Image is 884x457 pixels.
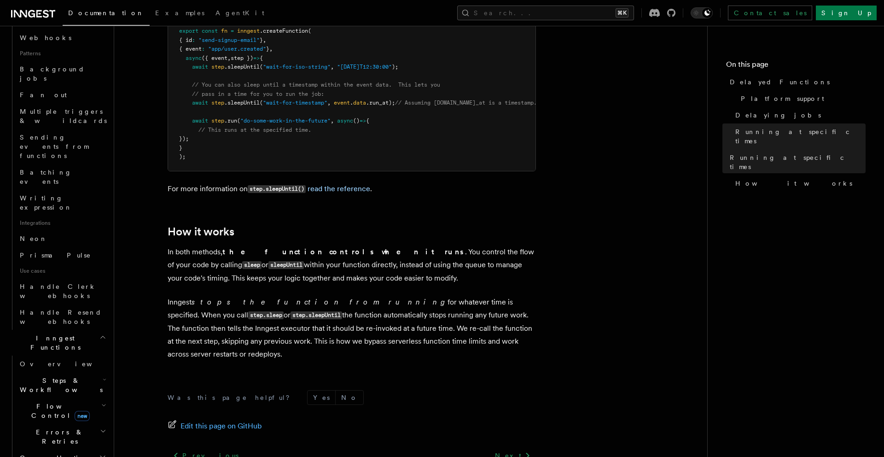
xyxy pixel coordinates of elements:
[179,46,202,52] span: { event
[457,6,634,20] button: Search...⌘K
[308,28,311,34] span: (
[726,74,866,90] a: Delayed Functions
[198,127,311,133] span: // This runs at the specified time.
[308,184,370,193] a: read the reference
[192,64,208,70] span: await
[16,103,108,129] a: Multiple triggers & wildcards
[331,64,334,70] span: ,
[260,37,263,43] span: }
[735,179,852,188] span: How it works
[20,134,88,159] span: Sending events from functions
[63,3,150,26] a: Documentation
[732,123,866,149] a: Running at specific times
[222,247,465,256] strong: the function controls when it runs
[192,91,324,97] span: // pass in a time for you to run the job:
[16,428,100,446] span: Errors & Retries
[16,129,108,164] a: Sending events from functions
[68,9,144,17] span: Documentation
[16,61,108,87] a: Background jobs
[16,216,108,230] span: Integrations
[150,3,210,25] a: Examples
[168,225,234,238] a: How it works
[20,169,72,185] span: Batching events
[7,334,99,352] span: Inngest Functions
[211,64,224,70] span: step
[179,153,186,160] span: );
[726,149,866,175] a: Running at specific times
[268,261,304,269] code: sleepUntil
[20,283,97,299] span: Handle Clerk webhooks
[215,9,264,17] span: AgentKit
[168,246,536,285] p: In both methods, . You control the flow of your code by calling or within your function directly,...
[198,37,260,43] span: "send-signup-email"
[221,28,227,34] span: fn
[337,117,353,124] span: async
[211,100,224,106] span: step
[20,91,67,99] span: Fan out
[231,55,253,61] span: step })
[366,100,395,106] span: .run_at);
[735,111,821,120] span: Delaying jobs
[16,402,101,420] span: Flow Control
[237,117,240,124] span: (
[202,46,205,52] span: :
[7,330,108,356] button: Inngest Functions
[263,64,331,70] span: "wait-for-iso-string"
[192,82,440,88] span: // You can also sleep until a timestamp within the event data. This lets you
[360,117,366,124] span: =>
[737,90,866,107] a: Platform support
[16,264,108,278] span: Use cases
[20,309,102,325] span: Handle Resend webhooks
[16,87,108,103] a: Fan out
[192,100,208,106] span: await
[168,296,536,361] p: Inngest for whatever time is specified. When you call or the function automatically stops running...
[350,100,353,106] span: .
[16,278,108,304] a: Handle Clerk webhooks
[260,28,308,34] span: .createFunction
[334,100,350,106] span: event
[392,64,398,70] span: );
[211,117,224,124] span: step
[210,3,270,25] a: AgentKit
[732,107,866,123] a: Delaying jobs
[291,311,342,319] code: step.sleepUntil
[691,7,713,18] button: Toggle dark mode
[179,28,198,34] span: export
[732,175,866,192] a: How it works
[168,393,296,402] p: Was this page helpful?
[260,64,263,70] span: (
[179,135,189,142] span: });
[16,398,108,424] button: Flow Controlnew
[728,6,812,20] a: Contact sales
[353,117,360,124] span: ()
[248,185,306,193] code: step.sleepUntil()
[735,127,866,146] span: Running at specific times
[20,108,107,124] span: Multiple triggers & wildcards
[16,29,108,46] a: Webhooks
[186,55,202,61] span: async
[16,190,108,216] a: Writing expression
[16,376,103,394] span: Steps & Workflows
[168,182,536,196] p: For more information on .
[730,153,866,171] span: Running at specific times
[308,391,335,404] button: Yes
[726,59,866,74] h4: On this page
[240,117,331,124] span: "do-some-work-in-the-future"
[266,46,269,52] span: }
[180,420,262,433] span: Edit this page on GitHub
[20,34,71,41] span: Webhooks
[227,55,231,61] span: ,
[16,372,108,398] button: Steps & Workflows
[20,65,85,82] span: Background jobs
[327,100,331,106] span: ,
[337,64,392,70] span: "[DATE]T12:30:00"
[263,37,266,43] span: ,
[224,117,237,124] span: .run
[155,9,204,17] span: Examples
[366,117,369,124] span: {
[260,100,263,106] span: (
[260,55,263,61] span: {
[16,164,108,190] a: Batching events
[192,37,195,43] span: :
[248,311,284,319] code: step.sleep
